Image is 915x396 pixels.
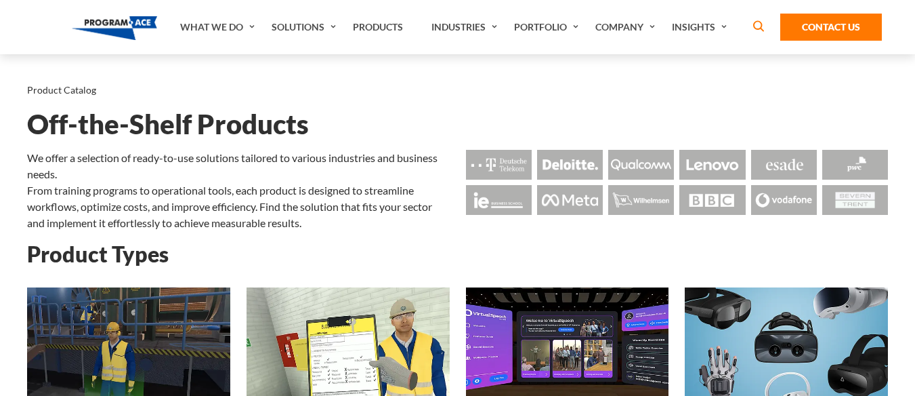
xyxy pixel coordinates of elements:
img: Logo - Wilhemsen [608,185,674,215]
li: Product Catalog [27,81,96,99]
img: Logo - Ie Business School [466,185,532,215]
h2: Product Types [27,242,888,266]
img: Logo - Esade [751,150,817,180]
img: Logo - BBC [679,185,745,215]
p: From training programs to operational tools, each product is designed to streamline workflows, op... [27,182,450,231]
img: Logo - Vodafone [751,185,817,215]
img: Logo - Deutsche Telekom [466,150,532,180]
img: Logo - Pwc [822,150,888,180]
h1: Off-the-Shelf Products [27,113,888,136]
img: Program-Ace [72,16,158,40]
nav: breadcrumb [27,81,888,99]
img: Logo - Seven Trent [822,185,888,215]
img: Logo - Meta [537,185,603,215]
img: Logo - Qualcomm [608,150,674,180]
p: We offer a selection of ready-to-use solutions tailored to various industries and business needs. [27,150,450,182]
img: Logo - Lenovo [679,150,745,180]
img: Logo - Deloitte [537,150,603,180]
a: Contact Us [780,14,882,41]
